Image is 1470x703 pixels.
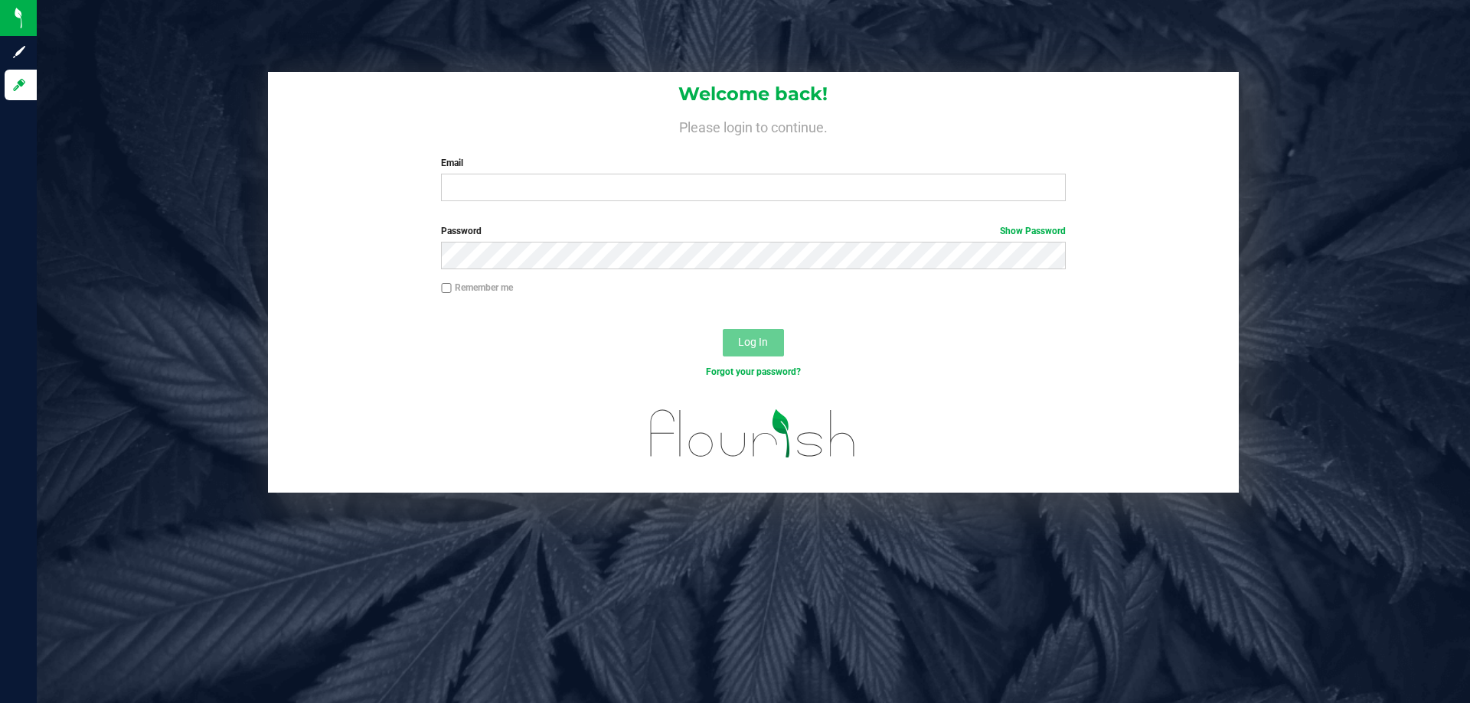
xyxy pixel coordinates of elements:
[268,116,1239,135] h4: Please login to continue.
[441,283,452,294] input: Remember me
[723,329,784,356] button: Log In
[441,226,482,236] span: Password
[441,281,513,295] label: Remember me
[1000,226,1066,236] a: Show Password
[11,77,27,93] inline-svg: Log in
[706,366,801,377] a: Forgot your password?
[441,156,1065,170] label: Email
[632,395,874,473] img: flourish_logo.svg
[11,44,27,60] inline-svg: Sign up
[738,336,768,348] span: Log In
[268,84,1239,104] h1: Welcome back!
